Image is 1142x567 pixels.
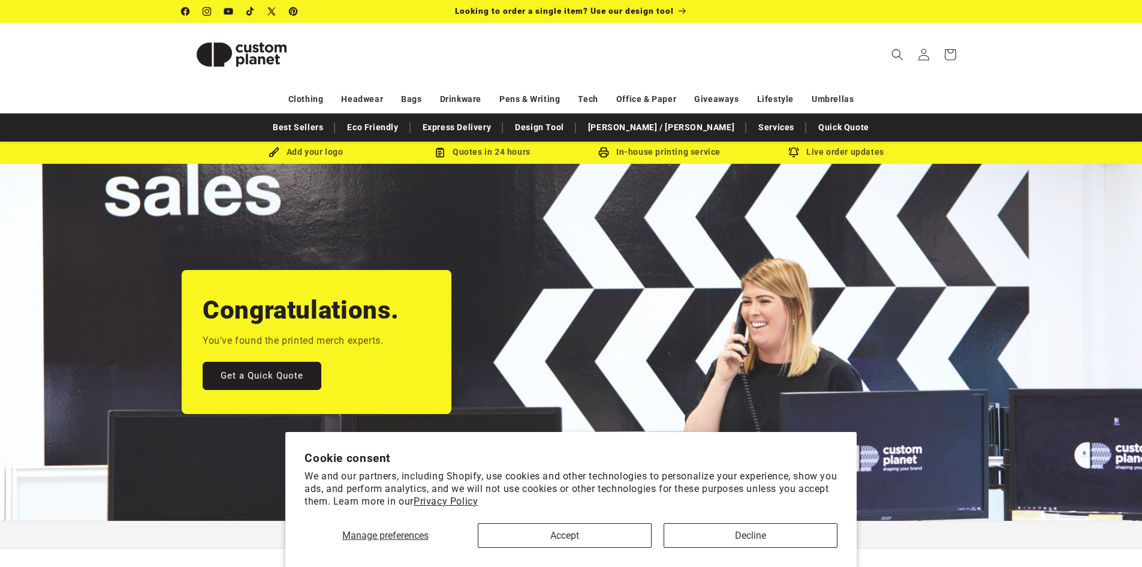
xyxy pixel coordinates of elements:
[177,23,306,86] a: Custom Planet
[341,117,404,138] a: Eco Friendly
[269,147,279,158] img: Brush Icon
[748,145,925,160] div: Live order updates
[218,145,394,160] div: Add your logo
[288,89,324,110] a: Clothing
[203,332,383,350] p: You've found the printed merch experts.
[884,41,911,68] summary: Search
[571,145,748,160] div: In-house printing service
[598,147,609,158] img: In-house printing
[812,117,875,138] a: Quick Quote
[342,530,429,541] span: Manage preferences
[417,117,498,138] a: Express Delivery
[203,362,321,390] a: Get a Quick Quote
[455,6,674,16] span: Looking to order a single item? Use our design tool
[1082,509,1142,567] iframe: Chat Widget
[401,89,421,110] a: Bags
[341,89,383,110] a: Headwear
[582,117,740,138] a: [PERSON_NAME] / [PERSON_NAME]
[812,89,854,110] a: Umbrellas
[788,147,799,158] img: Order updates
[305,523,466,548] button: Manage preferences
[414,496,478,507] a: Privacy Policy
[578,89,598,110] a: Tech
[616,89,676,110] a: Office & Paper
[182,28,302,82] img: Custom Planet
[478,523,652,548] button: Accept
[394,145,571,160] div: Quotes in 24 hours
[499,89,560,110] a: Pens & Writing
[305,451,837,465] h2: Cookie consent
[305,470,837,508] p: We and our partners, including Shopify, use cookies and other technologies to personalize your ex...
[267,117,329,138] a: Best Sellers
[203,294,399,326] h2: Congratulations.
[752,117,800,138] a: Services
[664,523,837,548] button: Decline
[757,89,794,110] a: Lifestyle
[694,89,739,110] a: Giveaways
[509,117,570,138] a: Design Tool
[440,89,481,110] a: Drinkware
[435,147,445,158] img: Order Updates Icon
